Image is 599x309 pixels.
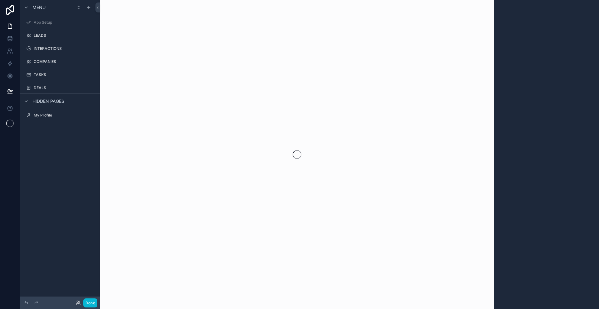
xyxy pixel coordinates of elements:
[24,17,96,27] a: App Setup
[24,44,96,54] a: INTERACTIONS
[34,113,95,118] label: My Profile
[24,70,96,80] a: TASKS
[32,98,64,104] span: Hidden pages
[32,4,46,11] span: Menu
[34,72,95,77] label: TASKS
[24,57,96,67] a: COMPANIES
[34,85,95,90] label: DEALS
[34,46,95,51] label: INTERACTIONS
[24,83,96,93] a: DEALS
[34,20,95,25] label: App Setup
[34,33,95,38] label: LEADS
[24,110,96,120] a: My Profile
[34,59,95,64] label: COMPANIES
[24,31,96,40] a: LEADS
[83,298,97,307] button: Done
